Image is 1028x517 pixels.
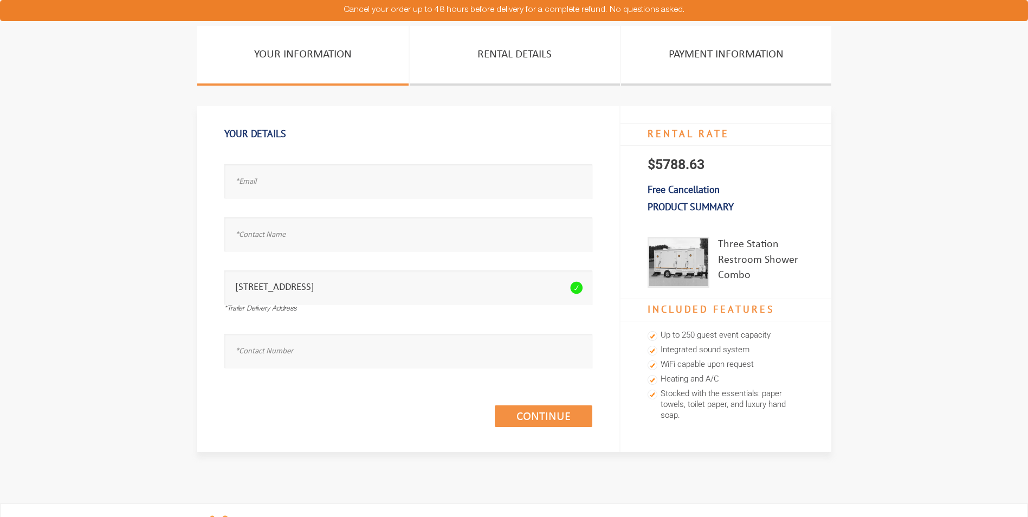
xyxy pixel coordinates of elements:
[410,26,620,86] a: Rental Details
[197,26,409,86] a: Your Information
[718,237,804,288] div: Three Station Restroom Shower Combo
[620,196,831,218] h3: Product Summary
[648,183,720,196] b: Free Cancellation
[224,122,592,145] h1: Your Details
[648,358,804,372] li: WiFi capable upon request
[648,328,804,343] li: Up to 250 guest event capacity
[620,123,831,146] h4: RENTAL RATE
[648,387,804,423] li: Stocked with the essentials: paper towels, toilet paper, and luxury hand soap.
[224,305,592,315] div: *Trailer Delivery Address
[620,299,831,321] h4: Included Features
[495,405,592,427] a: Continue
[224,164,592,198] input: *Email
[224,217,592,251] input: *Contact Name
[648,343,804,358] li: Integrated sound system
[621,26,831,86] a: PAYMENT INFORMATION
[620,146,831,184] p: $5788.63
[224,334,592,368] input: *Contact Number
[648,372,804,387] li: Heating and A/C
[224,270,592,305] input: *Trailer Delivery Address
